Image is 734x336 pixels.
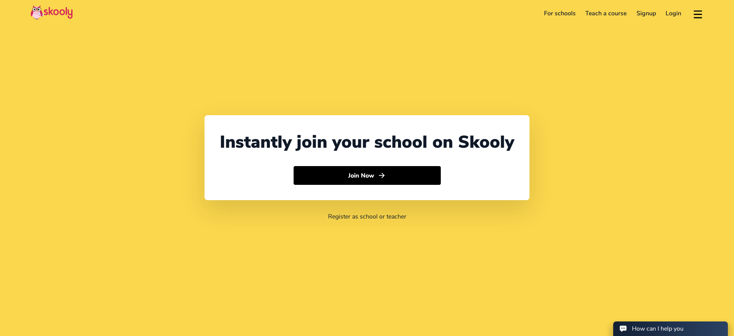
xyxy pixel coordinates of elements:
a: Register as school or teacher [328,212,406,221]
button: Join Nowarrow forward outline [294,166,441,185]
img: Skooly [31,5,73,20]
ion-icon: arrow forward outline [378,171,386,179]
div: Instantly join your school on Skooly [220,130,514,154]
a: Signup [632,7,661,20]
a: Teach a course [580,7,632,20]
a: Login [661,7,687,20]
a: For schools [539,7,581,20]
button: menu outline [692,7,703,20]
